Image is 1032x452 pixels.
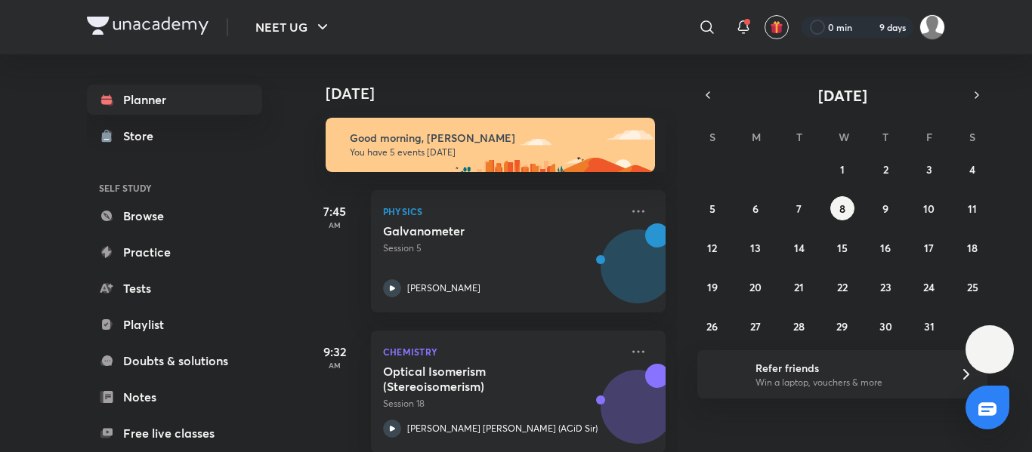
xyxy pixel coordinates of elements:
button: October 21, 2025 [787,275,811,299]
button: October 20, 2025 [743,275,768,299]
a: Free live classes [87,418,262,448]
button: October 3, 2025 [917,157,941,181]
a: Browse [87,201,262,231]
button: October 11, 2025 [960,196,984,220]
button: October 30, 2025 [873,314,898,338]
abbr: October 23, 2025 [880,280,891,294]
button: October 22, 2025 [830,275,854,299]
h5: Galvanometer [383,223,571,238]
abbr: October 28, 2025 [793,319,805,334]
p: Session 5 [383,241,620,255]
button: NEET UG [246,12,341,42]
a: Doubts & solutions [87,346,262,376]
p: Chemistry [383,343,620,361]
button: October 16, 2025 [873,235,898,260]
button: [DATE] [718,85,966,106]
abbr: October 26, 2025 [706,319,718,334]
abbr: October 17, 2025 [924,241,934,255]
button: October 8, 2025 [830,196,854,220]
h5: Optical Isomerism (Stereoisomerism) [383,364,571,394]
h4: [DATE] [326,85,681,103]
h5: 9:32 [304,343,365,361]
p: You have 5 events [DATE] [350,146,641,158]
abbr: Friday [926,130,932,144]
img: Company Logo [87,17,209,35]
h5: 7:45 [304,202,365,220]
abbr: October 16, 2025 [880,241,891,255]
button: October 9, 2025 [873,196,898,220]
span: [DATE] [818,85,867,106]
button: October 13, 2025 [743,235,768,260]
img: Amisha Rani [919,14,945,40]
abbr: October 27, 2025 [750,319,761,334]
abbr: October 19, 2025 [707,280,718,294]
img: avatar [770,20,783,34]
button: October 19, 2025 [700,275,725,299]
abbr: October 1, 2025 [840,162,845,177]
button: October 31, 2025 [917,314,941,338]
button: October 25, 2025 [960,275,984,299]
img: morning [326,118,655,172]
button: October 6, 2025 [743,196,768,220]
button: October 2, 2025 [873,157,898,181]
a: Planner [87,85,262,115]
button: October 27, 2025 [743,314,768,338]
p: Physics [383,202,620,220]
abbr: October 7, 2025 [796,201,802,216]
h6: Good morning, [PERSON_NAME] [350,131,641,145]
button: October 23, 2025 [873,275,898,299]
a: Playlist [87,309,262,340]
a: Company Logo [87,17,209,38]
abbr: October 5, 2025 [709,201,715,216]
p: Session 18 [383,397,620,410]
button: October 14, 2025 [787,235,811,260]
abbr: October 20, 2025 [749,280,762,294]
p: [PERSON_NAME] [407,281,480,295]
button: October 4, 2025 [960,157,984,181]
abbr: October 29, 2025 [836,319,848,334]
p: Win a laptop, vouchers & more [755,376,941,389]
abbr: Sunday [709,130,715,144]
button: October 5, 2025 [700,196,725,220]
img: ttu [981,340,999,358]
abbr: October 18, 2025 [967,241,978,255]
button: October 18, 2025 [960,235,984,260]
abbr: October 13, 2025 [750,241,761,255]
p: AM [304,361,365,370]
button: October 1, 2025 [830,157,854,181]
abbr: Monday [752,130,761,144]
button: October 10, 2025 [917,196,941,220]
button: October 26, 2025 [700,314,725,338]
abbr: October 4, 2025 [969,162,975,177]
abbr: October 21, 2025 [794,280,804,294]
button: October 15, 2025 [830,235,854,260]
abbr: October 9, 2025 [882,201,888,216]
button: October 12, 2025 [700,235,725,260]
p: [PERSON_NAME] [PERSON_NAME] (ACiD Sir) [407,422,598,435]
abbr: October 3, 2025 [926,162,932,177]
img: referral [709,359,740,389]
abbr: October 10, 2025 [923,201,935,216]
img: streak [861,20,876,35]
a: Tests [87,273,262,303]
abbr: October 14, 2025 [794,241,805,255]
img: Avatar [601,378,674,450]
abbr: October 30, 2025 [879,319,892,334]
abbr: October 15, 2025 [837,241,848,255]
button: October 17, 2025 [917,235,941,260]
abbr: October 8, 2025 [839,201,845,216]
button: October 29, 2025 [830,314,854,338]
abbr: October 2, 2025 [883,162,888,177]
p: AM [304,220,365,229]
abbr: Tuesday [796,130,802,144]
abbr: October 6, 2025 [752,201,759,216]
abbr: October 24, 2025 [923,280,935,294]
button: October 24, 2025 [917,275,941,299]
img: Avatar [601,238,674,310]
abbr: October 22, 2025 [837,280,848,294]
h6: Refer friends [755,360,941,376]
abbr: October 12, 2025 [707,241,717,255]
abbr: October 11, 2025 [968,201,977,216]
button: avatar [765,15,789,39]
a: Practice [87,237,262,267]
